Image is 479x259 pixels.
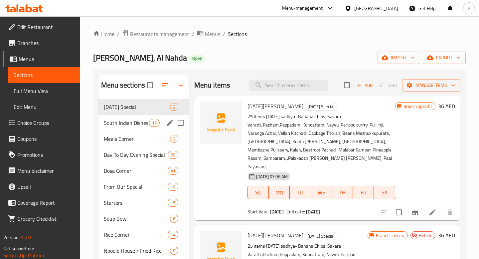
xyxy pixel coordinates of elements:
button: export [423,52,466,64]
button: Branch-specific-item [407,204,423,220]
span: [DATE] 07:06 AM [253,173,290,180]
div: items [168,199,178,207]
h6: 36 AED [438,231,455,240]
div: Onam Special [305,103,337,111]
button: TU [290,186,311,199]
span: Add [356,82,374,89]
span: 2 [170,104,178,110]
a: Edit menu item [428,208,436,216]
span: Day To Day Evening Special [104,151,168,159]
span: Promotions [17,151,75,159]
div: Onam Special [305,232,337,240]
span: 3 [170,136,178,142]
a: Menus [3,51,80,67]
span: Get support on: [3,244,34,253]
span: Full Menu View [14,87,75,95]
span: Starters [104,199,168,207]
span: [DATE] Special [104,103,170,111]
button: TH [332,186,353,199]
h2: Menu sections [101,80,145,90]
a: Grocery Checklist [3,211,80,227]
button: Add [354,80,375,91]
input: search [249,80,328,91]
span: P [468,5,470,12]
span: [PERSON_NAME], Al Nahda [93,50,187,65]
span: 6 [170,216,178,222]
span: SA [377,188,392,197]
span: Select section first [375,80,402,91]
span: [DATE] Special [305,232,337,240]
span: Select section [340,78,354,92]
li: / [223,30,225,38]
div: Day To Day Evening Special60 [98,147,189,163]
span: FR [356,188,371,197]
div: Menu-management [282,4,323,12]
a: Menus [197,30,220,38]
span: 41 [168,168,178,174]
span: Branch specific [373,232,407,239]
span: Select all sections [143,78,157,92]
span: Soup Bowl [104,215,170,223]
span: [DATE][PERSON_NAME] [247,101,303,111]
span: Manage items [407,81,455,90]
span: Version: [3,233,20,242]
span: 14 [168,232,178,238]
h2: Menu items [194,80,231,90]
div: items [168,151,178,159]
div: South Indian Dishes15edit [98,115,189,131]
li: / [117,30,119,38]
a: Sections [8,67,80,83]
a: Edit Restaurant [3,19,80,35]
span: import [383,54,415,62]
span: Coupons [17,135,75,143]
span: SU [250,188,266,197]
img: Onam Sadhya [200,102,242,144]
span: Menu disclaimer [17,167,75,175]
div: items [170,247,178,255]
button: MO [269,186,290,199]
a: Upsell [3,179,80,195]
span: TH [335,188,350,197]
button: WE [311,186,332,199]
span: Edit Restaurant [17,23,75,31]
span: TU [292,188,308,197]
span: Upsell [17,183,75,191]
span: Start date: [247,207,269,216]
div: items [170,215,178,223]
span: End date: [286,207,305,216]
div: Meals Corner [104,135,170,143]
a: Home [93,30,114,38]
div: items [149,119,160,127]
div: Rice Corner14 [98,227,189,243]
div: items [168,183,178,191]
b: [DATE] [306,207,320,216]
span: Choice Groups [17,119,75,127]
span: Hidden [416,232,435,239]
span: 15 [168,200,178,206]
a: Full Menu View [8,83,80,99]
span: Sections [228,30,247,38]
span: [DATE] Special [305,103,337,111]
div: Rice Corner [104,231,168,239]
span: 1.0.0 [21,233,31,242]
a: Coupons [3,131,80,147]
a: Promotions [3,147,80,163]
span: Branches [17,39,75,47]
span: Coverage Report [17,199,75,207]
span: 60 [168,152,178,158]
nav: breadcrumb [93,30,466,38]
div: Onam Special [104,103,170,111]
div: Dosa Corner [104,167,168,175]
span: 15 [149,120,159,126]
a: Restaurants management [122,30,189,38]
div: items [168,167,178,175]
span: export [428,54,460,62]
span: Noodle House / Fried Rice [104,247,170,255]
span: From Our Special [104,183,168,191]
button: FR [353,186,374,199]
div: Noodle House / Fried Rice8 [98,243,189,259]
